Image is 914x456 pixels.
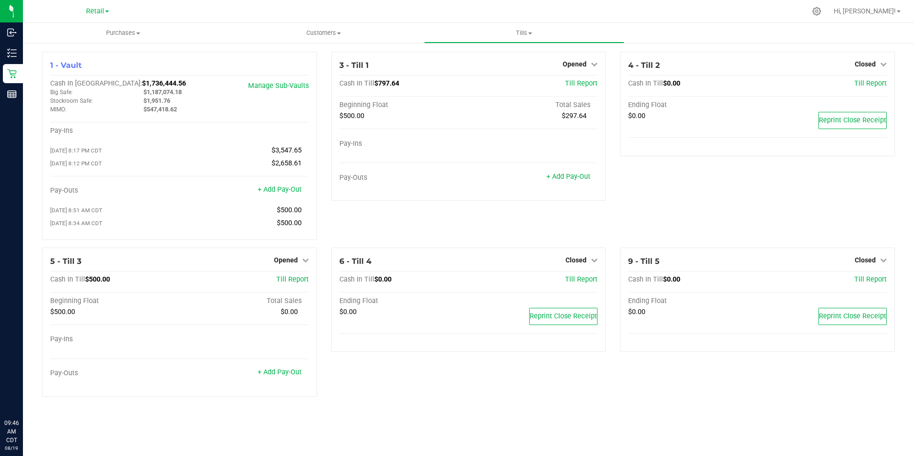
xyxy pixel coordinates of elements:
[143,97,170,104] span: $1,951.76
[628,308,645,316] span: $0.00
[10,380,38,408] iframe: Resource center
[50,61,82,70] span: 1 - Vault
[628,297,757,305] div: Ending Float
[628,257,660,266] span: 9 - Till 5
[374,275,392,283] span: $0.00
[628,112,645,120] span: $0.00
[566,256,587,264] span: Closed
[258,368,302,376] a: + Add Pay-Out
[339,79,374,87] span: Cash In Till
[258,185,302,194] a: + Add Pay-Out
[277,219,302,227] span: $500.00
[4,419,19,445] p: 09:46 AM CDT
[50,275,85,283] span: Cash In Till
[223,23,424,43] a: Customers
[811,7,823,16] div: Manage settings
[818,308,887,325] button: Reprint Close Receipt
[339,101,468,109] div: Beginning Float
[50,369,179,378] div: Pay-Outs
[50,127,179,135] div: Pay-Ins
[818,112,887,129] button: Reprint Close Receipt
[272,159,302,167] span: $2,658.61
[339,112,364,120] span: $500.00
[85,275,110,283] span: $500.00
[663,275,680,283] span: $0.00
[424,23,624,43] a: Tills
[50,160,102,167] span: [DATE] 8:12 PM CDT
[339,275,374,283] span: Cash In Till
[143,106,177,113] span: $547,418.62
[274,256,298,264] span: Opened
[565,79,598,87] a: Till Report
[374,79,399,87] span: $797.64
[855,256,876,264] span: Closed
[339,140,468,148] div: Pay-Ins
[143,88,182,96] span: $1,187,074.18
[272,146,302,154] span: $3,547.65
[529,308,598,325] button: Reprint Close Receipt
[28,378,40,390] iframe: Resource center unread badge
[339,174,468,182] div: Pay-Outs
[819,312,886,320] span: Reprint Close Receipt
[276,275,309,283] a: Till Report
[277,206,302,214] span: $500.00
[50,220,102,227] span: [DATE] 8:34 AM CDT
[50,207,102,214] span: [DATE] 8:51 AM CDT
[819,116,886,124] span: Reprint Close Receipt
[628,61,660,70] span: 4 - Till 2
[50,106,66,113] span: MIMO:
[424,29,624,37] span: Tills
[562,112,587,120] span: $297.64
[563,60,587,68] span: Opened
[4,445,19,452] p: 08/19
[7,69,17,78] inline-svg: Retail
[854,79,887,87] a: Till Report
[50,98,93,104] span: Stockroom Safe:
[339,257,371,266] span: 6 - Till 4
[50,308,75,316] span: $500.00
[86,7,104,15] span: Retail
[628,101,757,109] div: Ending Float
[7,89,17,99] inline-svg: Reports
[23,23,223,43] a: Purchases
[339,61,369,70] span: 3 - Till 1
[23,29,223,37] span: Purchases
[224,29,423,37] span: Customers
[50,335,179,344] div: Pay-Ins
[281,308,298,316] span: $0.00
[7,28,17,37] inline-svg: Inbound
[663,79,680,87] span: $0.00
[50,89,73,96] span: Big Safe:
[565,275,598,283] a: Till Report
[50,297,179,305] div: Beginning Float
[339,308,357,316] span: $0.00
[854,275,887,283] a: Till Report
[834,7,896,15] span: Hi, [PERSON_NAME]!
[855,60,876,68] span: Closed
[248,82,309,90] a: Manage Sub-Vaults
[179,297,308,305] div: Total Sales
[339,297,468,305] div: Ending Float
[7,48,17,58] inline-svg: Inventory
[628,275,663,283] span: Cash In Till
[50,257,81,266] span: 5 - Till 3
[142,79,186,87] span: $1,736,444.56
[546,173,590,181] a: + Add Pay-Out
[468,101,598,109] div: Total Sales
[50,79,142,87] span: Cash In [GEOGRAPHIC_DATA]:
[50,186,179,195] div: Pay-Outs
[628,79,663,87] span: Cash In Till
[50,147,102,154] span: [DATE] 8:17 PM CDT
[530,312,597,320] span: Reprint Close Receipt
